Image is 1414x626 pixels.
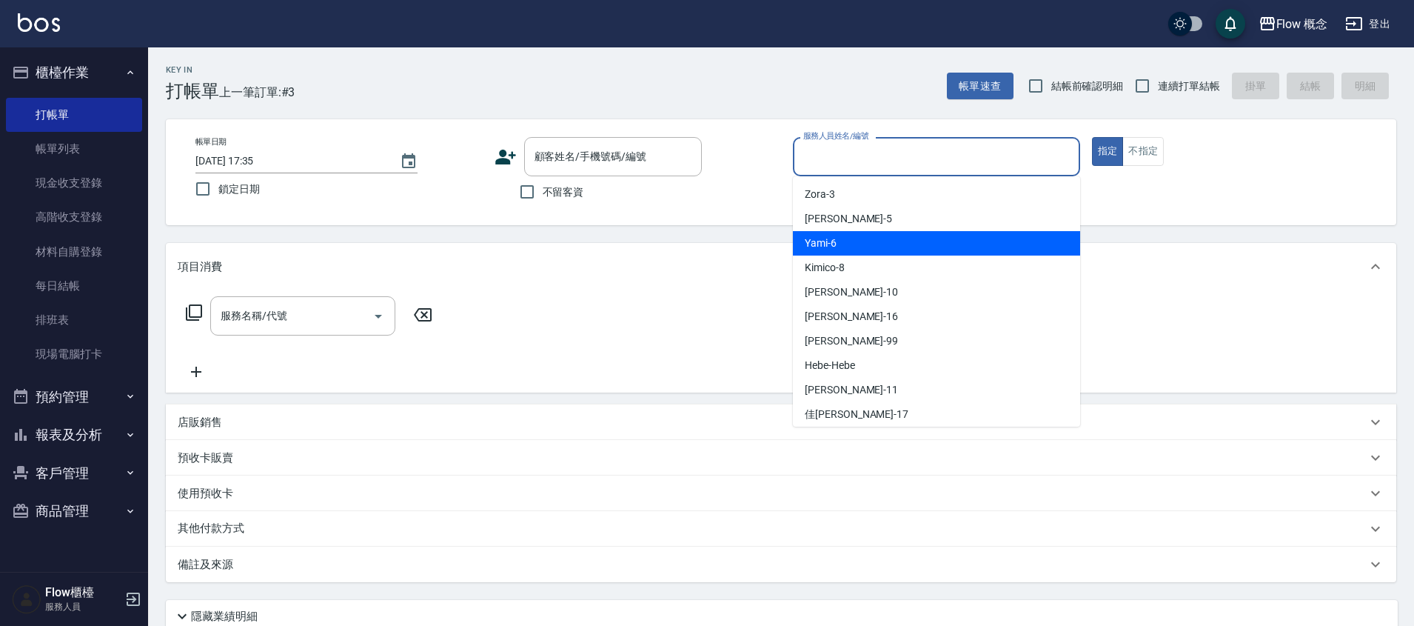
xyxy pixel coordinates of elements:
[178,486,233,502] p: 使用預收卡
[6,337,142,371] a: 現場電腦打卡
[178,557,233,573] p: 備註及來源
[195,136,227,147] label: 帳單日期
[195,149,385,173] input: YYYY/MM/DD hh:mm
[6,454,142,493] button: 客戶管理
[1253,9,1334,39] button: Flow 概念
[6,132,142,166] a: 帳單列表
[166,511,1396,547] div: 其他付款方式
[6,200,142,234] a: 高階收支登錄
[45,600,121,613] p: 服務人員
[166,65,219,75] h2: Key In
[805,382,898,398] span: [PERSON_NAME] -11
[1339,10,1396,38] button: 登出
[805,309,898,324] span: [PERSON_NAME] -16
[6,303,142,337] a: 排班表
[805,236,837,251] span: Yami -6
[6,235,142,269] a: 材料自購登錄
[805,284,898,300] span: [PERSON_NAME] -10
[191,609,258,625] p: 隱藏業績明細
[219,83,295,101] span: 上一筆訂單:#3
[1051,79,1124,94] span: 結帳前確認明細
[1122,137,1164,166] button: 不指定
[543,184,584,200] span: 不留客資
[166,547,1396,582] div: 備註及來源
[1276,15,1328,33] div: Flow 概念
[218,182,260,197] span: 鎖定日期
[1158,79,1220,94] span: 連續打單結帳
[178,521,252,537] p: 其他付款方式
[805,407,908,422] span: 佳[PERSON_NAME] -17
[6,53,142,92] button: 櫃檯作業
[178,450,233,466] p: 預收卡販賣
[45,585,121,600] h5: Flow櫃檯
[6,378,142,416] button: 預約管理
[6,166,142,200] a: 現金收支登錄
[805,333,898,349] span: [PERSON_NAME] -99
[6,492,142,530] button: 商品管理
[6,98,142,132] a: 打帳單
[947,73,1013,100] button: 帳單速查
[366,304,390,328] button: Open
[805,260,845,276] span: Kimico -8
[178,415,222,430] p: 店販銷售
[805,211,892,227] span: [PERSON_NAME] -5
[166,404,1396,440] div: 店販銷售
[6,269,142,303] a: 每日結帳
[6,416,142,454] button: 報表及分析
[178,259,222,275] p: 項目消費
[166,81,219,101] h3: 打帳單
[166,440,1396,476] div: 預收卡販賣
[803,130,868,141] label: 服務人員姓名/編號
[805,358,855,373] span: Hebe -Hebe
[18,13,60,32] img: Logo
[391,144,426,179] button: Choose date, selected date is 2025-08-25
[1216,9,1245,39] button: save
[166,476,1396,511] div: 使用預收卡
[12,585,41,614] img: Person
[1092,137,1124,166] button: 指定
[805,187,835,202] span: Zora -3
[166,243,1396,290] div: 項目消費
